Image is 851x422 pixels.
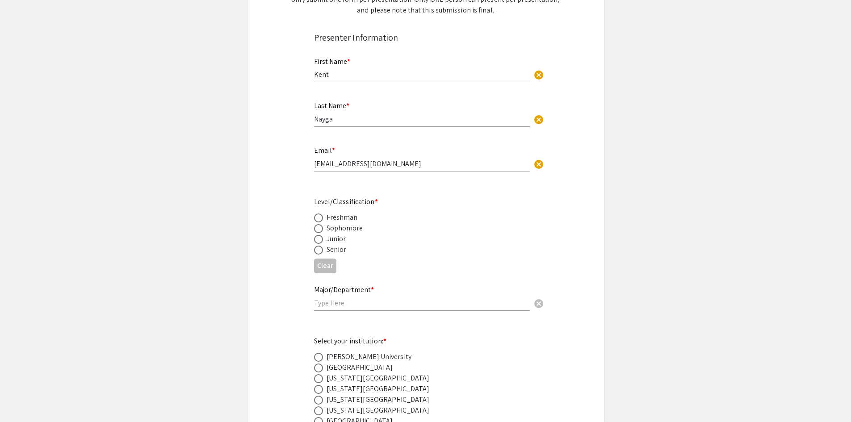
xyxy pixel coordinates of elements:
[314,259,336,273] button: Clear
[533,70,544,80] span: cancel
[314,159,530,168] input: Type Here
[314,31,537,44] div: Presenter Information
[327,212,358,223] div: Freshman
[314,57,350,66] mat-label: First Name
[327,223,363,234] div: Sophomore
[530,155,548,172] button: Clear
[327,351,411,362] div: [PERSON_NAME] University
[327,394,430,405] div: [US_STATE][GEOGRAPHIC_DATA]
[314,146,335,155] mat-label: Email
[327,405,430,416] div: [US_STATE][GEOGRAPHIC_DATA]
[314,114,530,124] input: Type Here
[327,362,393,373] div: [GEOGRAPHIC_DATA]
[530,294,548,312] button: Clear
[314,298,530,308] input: Type Here
[7,382,38,415] iframe: Chat
[533,298,544,309] span: cancel
[314,197,378,206] mat-label: Level/Classification
[314,285,374,294] mat-label: Major/Department
[314,101,349,110] mat-label: Last Name
[314,70,530,79] input: Type Here
[533,159,544,170] span: cancel
[327,384,430,394] div: [US_STATE][GEOGRAPHIC_DATA]
[533,114,544,125] span: cancel
[530,66,548,84] button: Clear
[314,336,387,346] mat-label: Select your institution:
[327,244,347,255] div: Senior
[327,234,346,244] div: Junior
[530,110,548,128] button: Clear
[327,373,430,384] div: [US_STATE][GEOGRAPHIC_DATA]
